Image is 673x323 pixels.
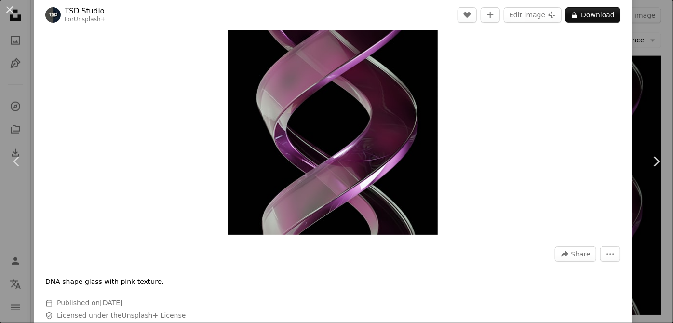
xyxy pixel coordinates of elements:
[555,246,596,262] button: Share this image
[571,247,591,261] span: Share
[57,299,123,307] span: Published on
[600,246,620,262] button: More Actions
[65,6,106,16] a: TSD Studio
[65,16,106,24] div: For
[565,7,620,23] button: Download
[481,7,500,23] button: Add to Collection
[45,7,61,23] img: Go to TSD Studio's profile
[100,299,122,307] time: January 13, 2023 at 1:54:06 AM GMT+5:30
[639,115,673,208] a: Next
[45,277,164,287] p: DNA shape glass with pink texture.
[504,7,562,23] button: Edit image
[74,16,106,23] a: Unsplash+
[57,311,186,321] span: Licensed under the
[122,311,186,319] a: Unsplash+ License
[458,7,477,23] button: Like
